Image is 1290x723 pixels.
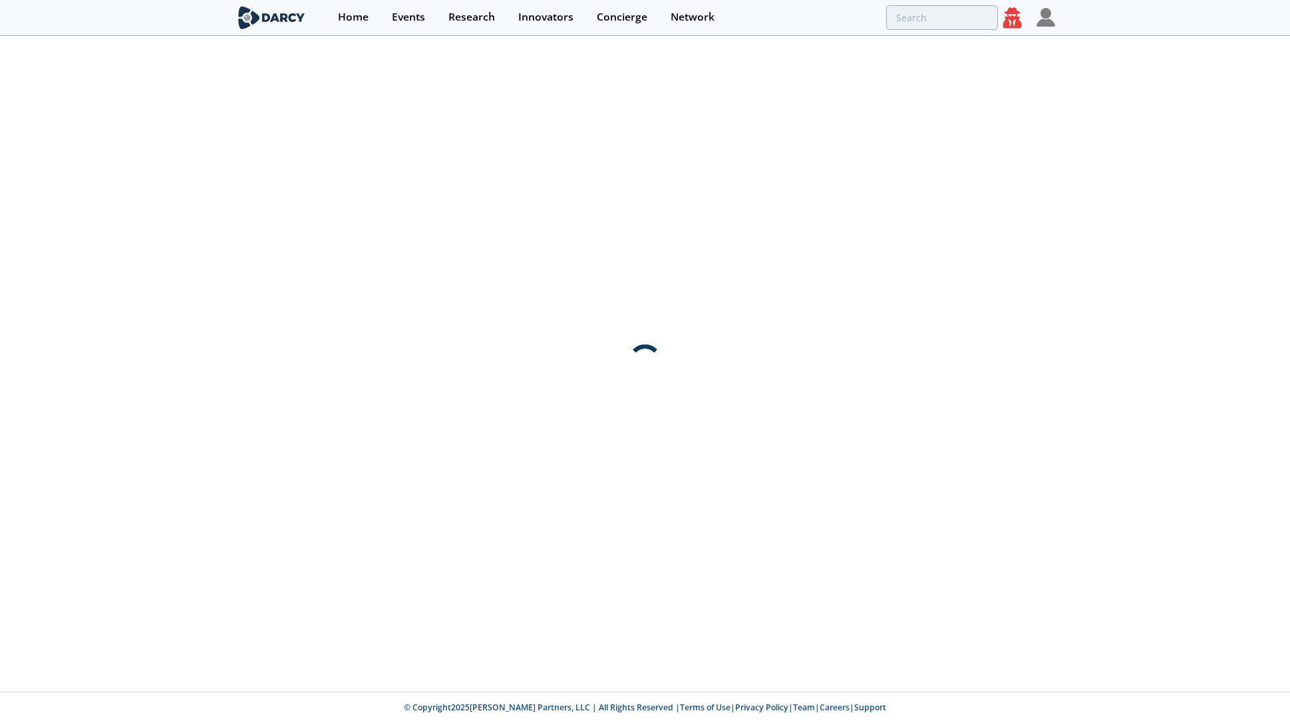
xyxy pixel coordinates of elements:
[671,12,715,23] div: Network
[735,702,788,713] a: Privacy Policy
[597,12,647,23] div: Concierge
[793,702,815,713] a: Team
[338,12,369,23] div: Home
[680,702,730,713] a: Terms of Use
[153,702,1138,714] p: © Copyright 2025 [PERSON_NAME] Partners, LLC | All Rights Reserved | | | | |
[820,702,850,713] a: Careers
[392,12,425,23] div: Events
[886,5,998,30] input: Advanced Search
[236,6,308,29] img: logo-wide.svg
[1037,8,1055,27] img: Profile
[854,702,886,713] a: Support
[448,12,495,23] div: Research
[518,12,573,23] div: Innovators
